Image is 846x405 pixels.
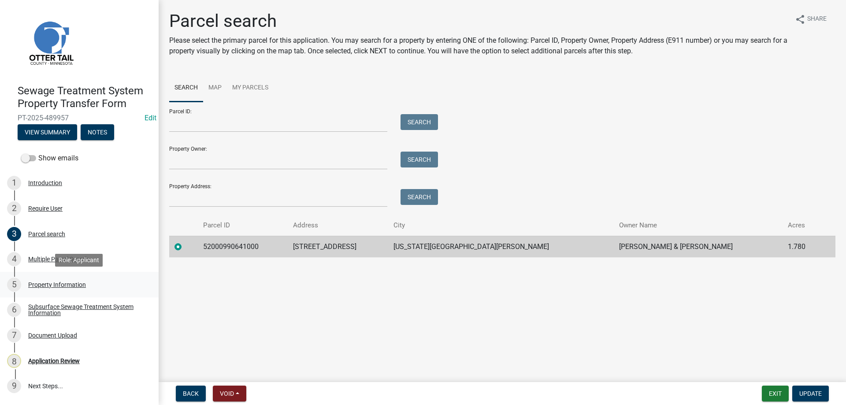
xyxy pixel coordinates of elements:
[401,114,438,130] button: Search
[198,215,288,236] th: Parcel ID
[28,304,145,316] div: Subsurface Sewage Treatment System Information
[7,379,21,393] div: 9
[7,227,21,241] div: 3
[783,236,821,257] td: 1.780
[7,303,21,317] div: 6
[795,14,805,25] i: share
[614,236,783,257] td: [PERSON_NAME] & [PERSON_NAME]
[28,358,80,364] div: Application Review
[783,215,821,236] th: Acres
[7,354,21,368] div: 8
[203,74,227,102] a: Map
[788,11,834,28] button: shareShare
[401,189,438,205] button: Search
[18,129,77,136] wm-modal-confirm: Summary
[198,236,288,257] td: 52000990641000
[388,215,614,236] th: City
[28,180,62,186] div: Introduction
[792,386,829,401] button: Update
[807,14,827,25] span: Share
[7,328,21,342] div: 7
[227,74,274,102] a: My Parcels
[18,85,152,110] h4: Sewage Treatment System Property Transfer Form
[288,236,388,257] td: [STREET_ADDRESS]
[220,390,234,397] span: Void
[28,282,86,288] div: Property Information
[183,390,199,397] span: Back
[55,254,103,267] div: Role: Applicant
[145,114,156,122] wm-modal-confirm: Edit Application Number
[28,256,89,262] div: Multiple Parcel Search
[401,152,438,167] button: Search
[81,129,114,136] wm-modal-confirm: Notes
[213,386,246,401] button: Void
[169,11,788,32] h1: Parcel search
[7,252,21,266] div: 4
[7,176,21,190] div: 1
[614,215,783,236] th: Owner Name
[18,124,77,140] button: View Summary
[762,386,789,401] button: Exit
[169,74,203,102] a: Search
[169,35,788,56] p: Please select the primary parcel for this application. You may search for a property by entering ...
[288,215,388,236] th: Address
[18,9,84,75] img: Otter Tail County, Minnesota
[81,124,114,140] button: Notes
[7,278,21,292] div: 5
[7,201,21,216] div: 2
[18,114,141,122] span: PT-2025-489957
[28,231,65,237] div: Parcel search
[388,236,614,257] td: [US_STATE][GEOGRAPHIC_DATA][PERSON_NAME]
[799,390,822,397] span: Update
[28,205,63,212] div: Require User
[145,114,156,122] a: Edit
[176,386,206,401] button: Back
[28,332,77,338] div: Document Upload
[21,153,78,163] label: Show emails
